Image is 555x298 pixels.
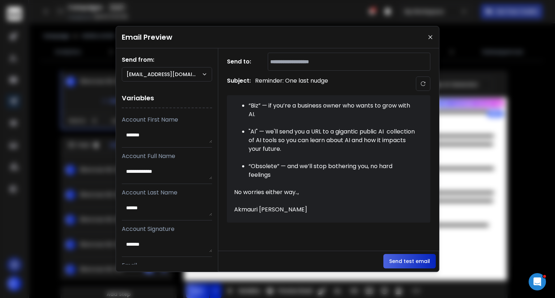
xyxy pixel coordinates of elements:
[529,273,546,290] iframe: Intercom live chat
[255,76,328,91] p: Reminder: One last nudge
[122,89,212,108] h1: Variables
[249,127,415,153] div: "AI" — we'll send you a URL to a gigantic public AI collection of AI tools so you can learn about...
[122,32,172,42] h1: Email Preview
[234,188,415,197] div: No worries either way..,
[249,101,415,119] div: “Biz” — if you’re a business owner who wants to grow with AI.
[126,71,202,78] p: [EMAIL_ADDRESS][DOMAIN_NAME]
[122,56,212,64] h1: Send from:
[249,162,415,179] div: “Obsolete” — and we’ll stop bothering you, no hard feelings
[234,205,415,214] div: Akmauri [PERSON_NAME]
[122,261,212,270] p: Email
[122,188,212,197] p: Account Last Name
[122,225,212,233] p: Account Signature
[383,254,436,268] button: Send test email
[227,57,256,66] h1: Send to:
[227,76,251,91] h1: Subject:
[122,152,212,161] p: Account Full Name
[122,115,212,124] p: Account First Name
